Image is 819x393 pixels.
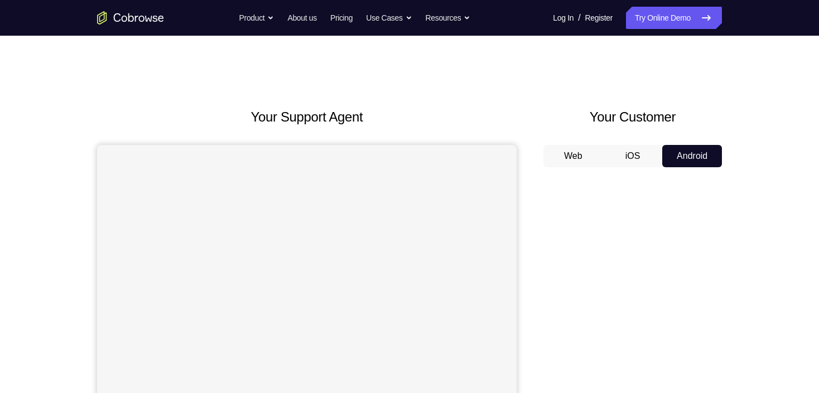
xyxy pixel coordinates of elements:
a: About us [287,7,316,29]
button: iOS [603,145,663,167]
a: Log In [553,7,574,29]
a: Register [585,7,613,29]
button: Web [543,145,603,167]
button: Use Cases [366,7,412,29]
h2: Your Customer [543,107,722,127]
span: / [578,11,580,25]
h2: Your Support Agent [97,107,517,127]
a: Go to the home page [97,11,164,25]
a: Pricing [330,7,353,29]
a: Try Online Demo [626,7,722,29]
button: Android [662,145,722,167]
button: Resources [426,7,471,29]
button: Product [239,7,274,29]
